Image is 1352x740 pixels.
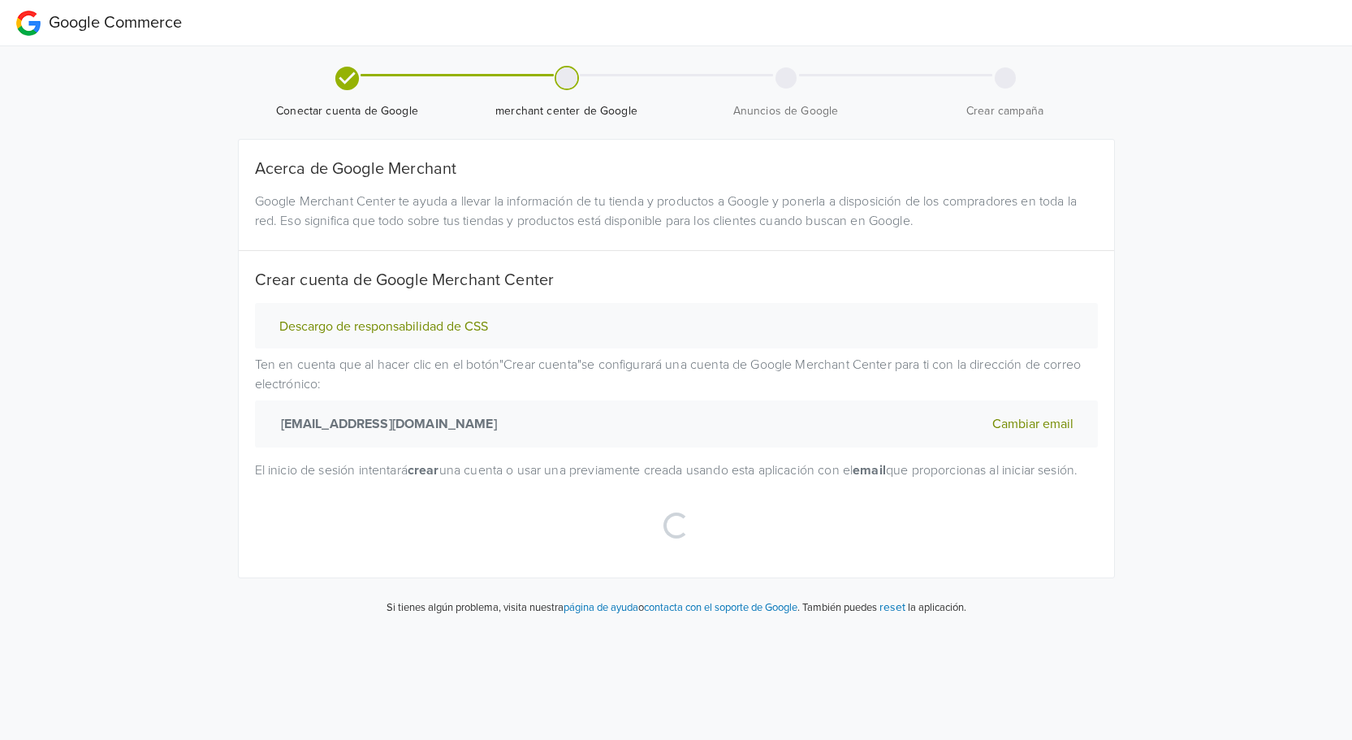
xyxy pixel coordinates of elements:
h5: Crear cuenta de Google Merchant Center [255,270,1098,290]
strong: email [853,462,886,478]
span: Google Commerce [49,13,182,32]
span: Crear campaña [902,103,1108,119]
div: Google Merchant Center te ayuda a llevar la información de tu tienda y productos a Google y poner... [243,192,1110,231]
p: Ten en cuenta que al hacer clic en el botón " Crear cuenta " se configurará una cuenta de Google ... [255,355,1098,448]
h5: Acerca de Google Merchant [255,159,1098,179]
strong: [EMAIL_ADDRESS][DOMAIN_NAME] [274,414,497,434]
p: Si tienes algún problema, visita nuestra o . [387,600,800,617]
p: También puedes la aplicación. [800,598,966,617]
p: El inicio de sesión intentará una cuenta o usar una previamente creada usando esta aplicación con... [255,461,1098,480]
button: Descargo de responsabilidad de CSS [274,318,493,335]
button: Cambiar email [987,413,1078,435]
button: reset [879,598,905,617]
a: contacta con el soporte de Google [644,601,797,614]
strong: crear [408,462,439,478]
a: página de ayuda [564,601,638,614]
span: Conectar cuenta de Google [244,103,451,119]
span: merchant center de Google [464,103,670,119]
span: Anuncios de Google [683,103,889,119]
